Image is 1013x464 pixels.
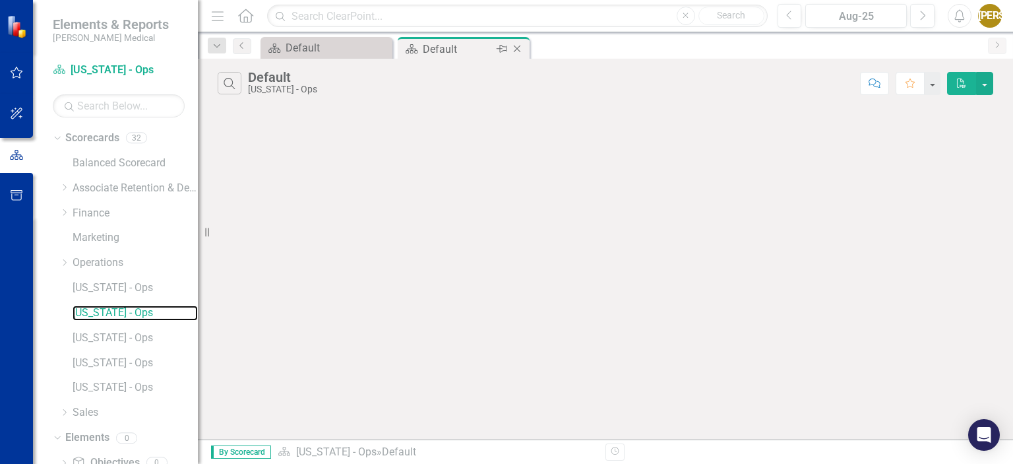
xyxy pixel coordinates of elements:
div: [US_STATE] - Ops [248,84,317,94]
a: Sales [73,405,198,420]
input: Search Below... [53,94,185,117]
a: [US_STATE] - Ops [73,356,198,371]
div: Default [286,40,389,56]
a: [US_STATE] - Ops [73,281,198,296]
div: Aug-25 [810,9,902,24]
a: Operations [73,255,198,271]
a: Scorecards [65,131,119,146]
a: [US_STATE] - Ops [73,331,198,346]
a: [US_STATE] - Ops [73,306,198,321]
input: Search ClearPoint... [267,5,767,28]
div: 32 [126,133,147,144]
a: Associate Retention & Development [73,181,198,196]
div: Default [382,446,416,458]
a: [US_STATE] - Ops [73,380,198,395]
a: Default [264,40,389,56]
a: Marketing [73,230,198,246]
div: » [278,445,596,460]
div: Default [248,70,317,84]
div: 0 [116,432,137,444]
span: By Scorecard [211,446,271,459]
a: Elements [65,430,109,446]
div: Default [423,41,493,57]
span: Search [717,10,745,20]
button: Search [698,7,764,25]
button: Aug-25 [805,4,907,28]
a: [US_STATE] - Ops [53,63,185,78]
small: [PERSON_NAME] Medical [53,32,169,43]
button: [PERSON_NAME] [978,4,1002,28]
a: [US_STATE] - Ops [296,446,377,458]
img: ClearPoint Strategy [7,15,30,38]
span: Elements & Reports [53,17,169,32]
a: Balanced Scorecard [73,156,198,171]
a: Finance [73,206,198,221]
div: Open Intercom Messenger [968,419,1000,451]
